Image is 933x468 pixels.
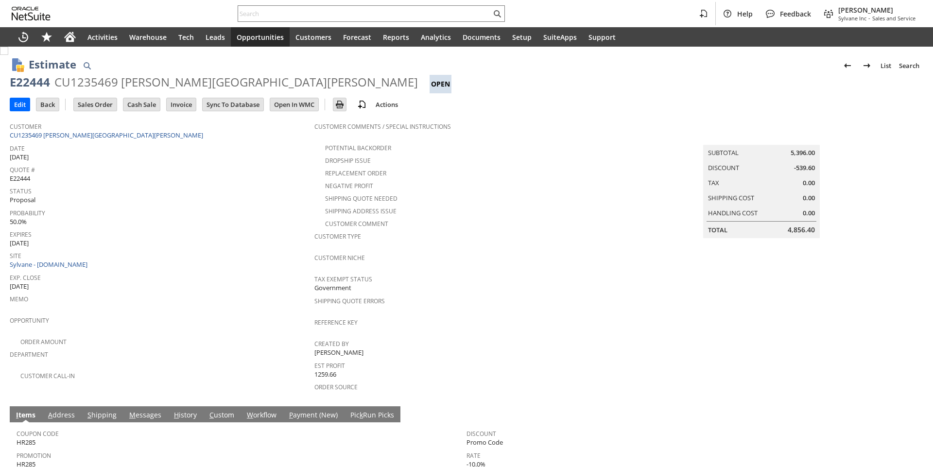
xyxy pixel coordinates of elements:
div: Shortcuts [35,27,58,47]
a: Documents [457,27,506,47]
a: Activities [82,27,123,47]
a: Probability [10,209,45,217]
a: Department [10,350,48,359]
span: Activities [87,33,118,42]
span: 50.0% [10,217,27,226]
span: [DATE] [10,153,29,162]
div: E22444 [10,74,50,90]
a: Discount [708,163,739,172]
span: S [87,410,91,419]
a: Memo [10,295,28,303]
img: Next [861,60,873,71]
span: Help [737,9,753,18]
span: HR285 [17,438,35,447]
a: Order Amount [20,338,67,346]
input: Print [333,98,346,111]
span: 0.00 [803,178,815,188]
span: Sylvane Inc [838,15,866,22]
span: Setup [512,33,532,42]
span: I [16,410,18,419]
a: Dropship Issue [325,156,371,165]
a: Subtotal [708,148,739,157]
a: Tech [173,27,200,47]
a: Shipping Cost [708,193,754,202]
span: Leads [206,33,225,42]
span: [DATE] [10,282,29,291]
a: Expires [10,230,32,239]
a: Created By [314,340,349,348]
a: Shipping Quote Needed [325,194,397,203]
span: -539.60 [794,163,815,173]
a: Workflow [244,410,279,421]
span: H [174,410,179,419]
a: Items [14,410,38,421]
span: k [360,410,363,419]
img: Quick Find [81,60,93,71]
a: Recent Records [12,27,35,47]
span: W [247,410,253,419]
span: Promo Code [466,438,503,447]
a: Reference Key [314,318,358,327]
span: Reports [383,33,409,42]
span: [PERSON_NAME] [838,5,916,15]
span: SuiteApps [543,33,577,42]
span: 4,856.40 [788,225,815,235]
a: Exp. Close [10,274,41,282]
a: Tax Exempt Status [314,275,372,283]
a: Customer [10,122,41,131]
span: Analytics [421,33,451,42]
a: Actions [372,100,402,109]
span: - [868,15,870,22]
svg: logo [12,7,51,20]
input: Open In WMC [270,98,318,111]
a: SuiteApps [537,27,583,47]
span: Warehouse [129,33,167,42]
a: Est Profit [314,362,345,370]
span: Documents [463,33,501,42]
span: E22444 [10,174,30,183]
a: Status [10,187,32,195]
svg: Recent Records [17,31,29,43]
span: M [129,410,136,419]
a: Customer Type [314,232,361,241]
svg: Search [491,8,503,19]
a: List [877,58,895,73]
caption: Summary [703,129,820,145]
a: Tax [708,178,719,187]
a: Handling Cost [708,208,758,217]
a: Support [583,27,622,47]
a: Search [895,58,923,73]
a: Leads [200,27,231,47]
a: Potential Backorder [325,144,391,152]
a: Address [46,410,77,421]
a: Site [10,252,21,260]
span: [DATE] [10,239,29,248]
span: Feedback [780,9,811,18]
span: Customers [295,33,331,42]
a: Reports [377,27,415,47]
a: Shipping [85,410,119,421]
a: Warehouse [123,27,173,47]
a: Negative Profit [325,182,373,190]
a: Unrolled view on [906,408,917,420]
input: Sales Order [74,98,117,111]
a: Shipping Address Issue [325,207,397,215]
a: Promotion [17,451,51,460]
span: P [289,410,293,419]
a: Replacement Order [325,169,386,177]
span: 0.00 [803,193,815,203]
img: Previous [842,60,853,71]
a: Analytics [415,27,457,47]
span: [PERSON_NAME] [314,348,363,357]
span: C [209,410,214,419]
a: Customer Call-in [20,372,75,380]
input: Invoice [167,98,196,111]
svg: Shortcuts [41,31,52,43]
a: Custom [207,410,237,421]
a: Opportunity [10,316,49,325]
div: Open [430,75,451,93]
a: History [172,410,199,421]
a: Customer Comment [325,220,388,228]
span: Proposal [10,195,35,205]
h1: Estimate [29,56,76,72]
